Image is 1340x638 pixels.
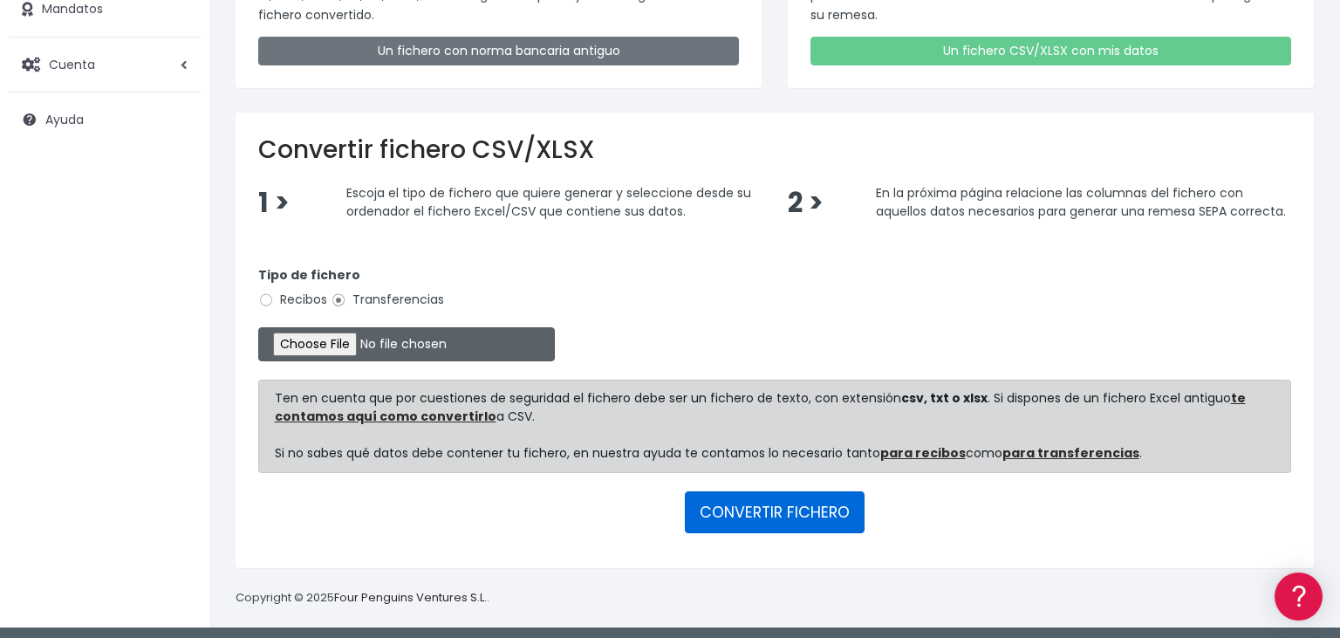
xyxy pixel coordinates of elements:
a: POWERED BY ENCHANT [240,503,336,519]
a: para recibos [880,444,966,462]
label: Transferencias [331,291,444,309]
span: Ayuda [45,111,84,128]
a: Cuenta [9,46,201,83]
a: Un fichero CSV/XLSX con mis datos [810,37,1291,65]
a: Problemas habituales [17,248,332,275]
span: Escoja el tipo de fichero que quiere generar y seleccione desde su ordenador el fichero Excel/CSV... [346,183,751,220]
button: Contáctanos [17,467,332,497]
span: 1 > [258,184,290,222]
p: Copyright © 2025 . [236,589,489,607]
div: Información general [17,121,332,138]
div: Programadores [17,419,332,436]
label: Recibos [258,291,327,309]
a: Formatos [17,221,332,248]
div: Convertir ficheros [17,193,332,209]
span: Cuenta [49,55,95,72]
a: Un fichero con norma bancaria antiguo [258,37,739,65]
strong: Tipo de fichero [258,266,360,284]
strong: csv, txt o xlsx [901,389,988,407]
a: General [17,374,332,401]
a: Videotutoriales [17,275,332,302]
h2: Convertir fichero CSV/XLSX [258,135,1291,165]
a: para transferencias [1002,444,1139,462]
a: Ayuda [9,101,201,138]
button: CONVERTIR FICHERO [685,491,865,533]
span: 2 > [788,184,824,222]
a: Perfiles de empresas [17,302,332,329]
div: Facturación [17,346,332,363]
span: En la próxima página relacione las columnas del fichero con aquellos datos necesarios para genera... [876,183,1286,220]
a: te contamos aquí como convertirlo [275,389,1246,425]
div: Ten en cuenta que por cuestiones de seguridad el fichero debe ser un fichero de texto, con extens... [258,380,1291,473]
a: Información general [17,148,332,175]
a: Four Penguins Ventures S.L. [334,589,487,606]
a: API [17,446,332,473]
